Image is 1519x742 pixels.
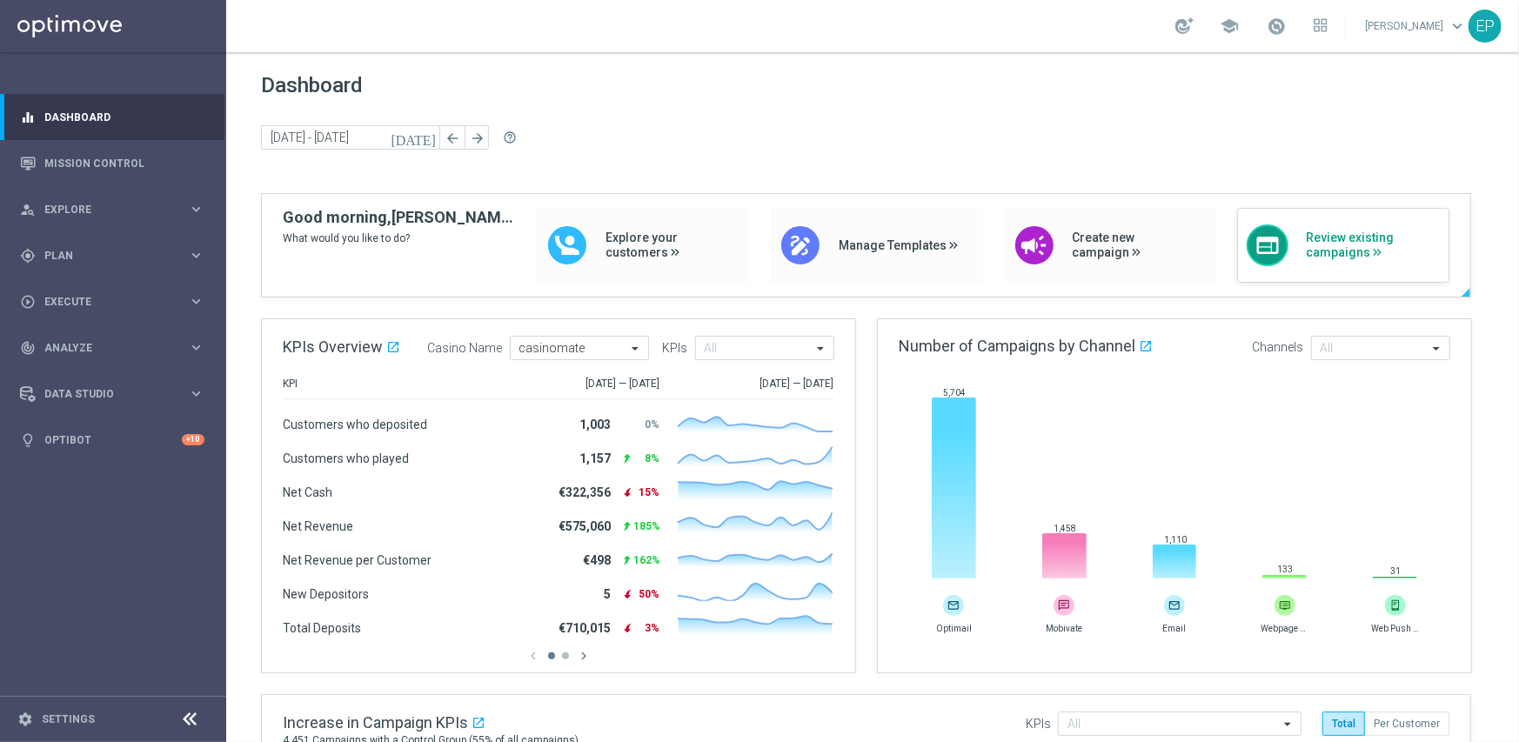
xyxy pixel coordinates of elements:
button: gps_fixed Plan keyboard_arrow_right [19,249,205,263]
i: keyboard_arrow_right [188,293,204,310]
i: settings [17,712,33,727]
i: keyboard_arrow_right [188,201,204,217]
button: equalizer Dashboard [19,110,205,124]
a: Settings [42,714,95,725]
button: Mission Control [19,157,205,170]
div: Optibot [20,417,204,463]
div: Analyze [20,340,188,356]
i: keyboard_arrow_right [188,247,204,264]
i: person_search [20,202,36,217]
i: keyboard_arrow_right [188,339,204,356]
span: Explore [44,204,188,215]
span: Execute [44,297,188,307]
button: Data Studio keyboard_arrow_right [19,387,205,401]
div: Explore [20,202,188,217]
a: Optibot [44,417,182,463]
span: Analyze [44,343,188,353]
i: keyboard_arrow_right [188,385,204,402]
button: track_changes Analyze keyboard_arrow_right [19,341,205,355]
div: Mission Control [20,140,204,186]
a: Mission Control [44,140,204,186]
i: gps_fixed [20,248,36,264]
div: Dashboard [20,94,204,140]
i: lightbulb [20,432,36,448]
i: track_changes [20,340,36,356]
i: equalizer [20,110,36,125]
div: Plan [20,248,188,264]
div: EP [1469,10,1502,43]
span: Data Studio [44,389,188,399]
a: [PERSON_NAME]keyboard_arrow_down [1363,13,1469,39]
span: Plan [44,251,188,261]
div: Execute [20,294,188,310]
a: Dashboard [44,94,204,140]
span: keyboard_arrow_down [1448,17,1467,36]
button: lightbulb Optibot +10 [19,433,205,447]
div: +10 [182,434,204,445]
div: Data Studio [20,386,188,402]
i: play_circle_outline [20,294,36,310]
button: play_circle_outline Execute keyboard_arrow_right [19,295,205,309]
button: person_search Explore keyboard_arrow_right [19,203,205,217]
span: school [1220,17,1239,36]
